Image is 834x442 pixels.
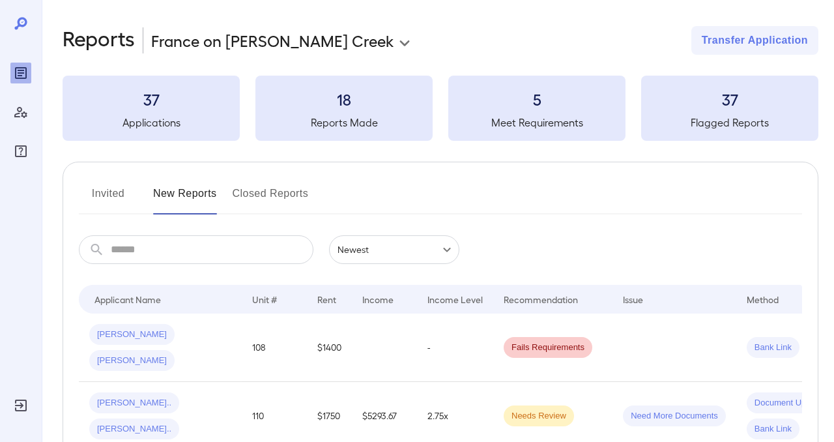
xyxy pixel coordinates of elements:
[747,397,830,409] span: Document Upload
[747,291,779,307] div: Method
[504,342,592,354] span: Fails Requirements
[255,115,433,130] h5: Reports Made
[242,314,307,382] td: 108
[504,410,574,422] span: Needs Review
[63,26,135,55] h2: Reports
[63,89,240,110] h3: 37
[94,291,161,307] div: Applicant Name
[427,291,483,307] div: Income Level
[448,115,625,130] h5: Meet Requirements
[307,314,352,382] td: $1400
[362,291,394,307] div: Income
[623,291,644,307] div: Issue
[252,291,277,307] div: Unit #
[153,183,217,214] button: New Reports
[255,89,433,110] h3: 18
[63,115,240,130] h5: Applications
[448,89,625,110] h3: 5
[623,410,726,422] span: Need More Documents
[10,63,31,83] div: Reports
[63,76,818,141] summary: 37Applications18Reports Made5Meet Requirements37Flagged Reports
[317,291,338,307] div: Rent
[641,89,818,110] h3: 37
[79,183,137,214] button: Invited
[10,141,31,162] div: FAQ
[89,397,179,409] span: [PERSON_NAME]..
[89,423,179,435] span: [PERSON_NAME]..
[504,291,578,307] div: Recommendation
[233,183,309,214] button: Closed Reports
[329,235,459,264] div: Newest
[641,115,818,130] h5: Flagged Reports
[747,342,799,354] span: Bank Link
[10,395,31,416] div: Log Out
[747,423,799,435] span: Bank Link
[691,26,818,55] button: Transfer Application
[89,329,175,341] span: [PERSON_NAME]
[417,314,493,382] td: -
[151,30,394,51] p: France on [PERSON_NAME] Creek
[89,355,175,367] span: [PERSON_NAME]
[10,102,31,123] div: Manage Users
